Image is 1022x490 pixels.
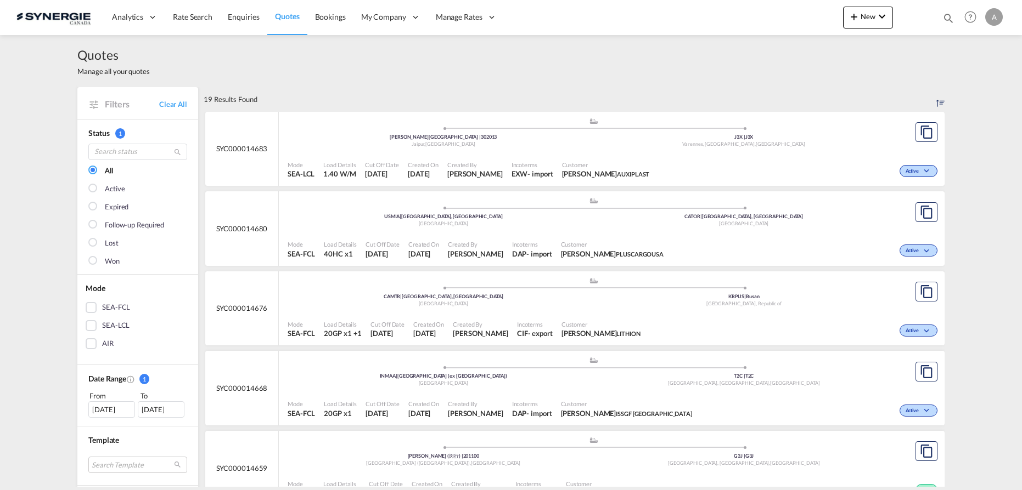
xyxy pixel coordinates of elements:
span: Active [906,247,922,255]
span: , [769,460,770,466]
div: SEA-LCL [102,320,130,331]
span: Camila Rojas PLUSCARGOUSA [561,249,664,259]
span: Incoterms [512,400,552,408]
md-icon: icon-chevron-down [922,328,935,334]
span: Created On [413,320,444,328]
span: Load Details [324,240,357,248]
span: [GEOGRAPHIC_DATA] [471,460,520,466]
span: Jaipur [412,141,425,147]
div: Change Status Here [900,404,937,417]
div: Follow-up Required [105,220,164,231]
div: All [105,166,113,176]
span: Cut Off Date [366,400,400,408]
div: Change Status Here [900,165,937,177]
div: Expired [105,202,128,213]
span: Customer [561,240,664,248]
span: Load Details [324,400,357,408]
span: Created By [451,480,507,488]
div: - export [528,328,553,338]
span: | [462,453,463,459]
span: SYC000014659 [216,463,268,473]
span: AUXIPLAST [617,170,649,178]
span: Mode [288,161,315,169]
span: | [744,134,745,140]
span: Mode [288,400,315,408]
span: FRANCINE LAMOUREUX AUXIPLAST [562,169,650,179]
span: 20GP x 1 , 40HC x 1 [324,328,362,338]
span: 10 Sep 2025 [413,328,444,338]
span: SEA-FCL [288,249,315,259]
div: - import [526,408,552,418]
span: [PERSON_NAME][GEOGRAPHIC_DATA] [390,134,481,140]
span: Daniel Dico [448,249,503,259]
span: Incoterms [512,161,553,169]
a: Clear All [159,99,187,109]
span: Mode [288,240,315,248]
span: 201100 [463,453,479,459]
button: Copy Quote [916,202,937,222]
span: Rate Search [173,12,212,21]
span: Load Details [323,480,360,488]
span: Active [906,168,922,175]
span: J3X [745,134,754,140]
span: Created On [408,240,439,248]
div: Sort by: Created On [936,87,945,111]
span: Analytics [112,12,143,22]
span: | [400,293,402,299]
span: | [744,373,745,379]
div: [DATE] [88,401,135,418]
span: Daniel Dico [453,328,508,338]
div: A [985,8,1003,26]
span: SYC000014683 [216,144,268,153]
span: 1 [139,374,149,384]
span: [GEOGRAPHIC_DATA] [419,300,468,306]
span: From To [DATE][DATE] [88,390,187,418]
div: - import [526,249,552,259]
span: [GEOGRAPHIC_DATA] [770,460,819,466]
span: 40HC x 1 [324,249,357,259]
md-icon: assets/icons/custom/copyQuote.svg [920,285,933,298]
span: 10 Sep 2025 [408,408,439,418]
img: 1f56c880d42311ef80fc7dca854c8e59.png [16,5,91,30]
button: Copy Quote [916,122,937,142]
div: [DATE] [138,401,184,418]
span: [GEOGRAPHIC_DATA], [GEOGRAPHIC_DATA] [668,380,770,386]
div: SYC000014676 assets/icons/custom/ship-fill.svgassets/icons/custom/roll-o-plane.svgOriginMontreal,... [205,271,945,346]
span: Cut Off Date [370,320,405,328]
span: CAMTR [GEOGRAPHIC_DATA], [GEOGRAPHIC_DATA] [384,293,503,299]
span: J3X [734,134,745,140]
span: My Company [361,12,406,22]
span: Quotes [275,12,299,21]
md-checkbox: AIR [86,338,190,349]
span: Daniel Dico [448,408,503,418]
div: icon-magnify [942,12,954,29]
span: Template [88,435,119,445]
span: 1 [115,128,125,139]
span: T2C [734,373,745,379]
span: KRPUS Busan [728,293,760,299]
span: 302013 [481,134,497,140]
span: Incoterms [515,480,557,488]
span: Active [906,327,922,335]
md-icon: assets/icons/custom/ship-fill.svg [587,357,600,363]
div: SEA-FCL [102,302,130,313]
div: CIF [517,328,528,338]
span: SYC000014668 [216,383,268,393]
span: [GEOGRAPHIC_DATA], [GEOGRAPHIC_DATA] [668,460,770,466]
div: EXW [512,169,528,179]
span: | [744,293,746,299]
div: To [139,390,188,401]
span: , [424,141,425,147]
span: [PERSON_NAME] (闵行) [408,453,463,459]
span: | [400,213,401,219]
span: [GEOGRAPHIC_DATA] [425,141,475,147]
md-icon: icon-magnify [942,12,954,24]
div: DAP import [512,249,552,259]
md-icon: icon-chevron-down [922,408,935,414]
div: EXW import [512,169,553,179]
div: SYC000014668 assets/icons/custom/ship-fill.svgassets/icons/custom/roll-o-plane.svgOriginChennai (... [205,351,945,425]
span: PLUSCARGOUSA [616,250,664,258]
span: G3J [745,453,754,459]
div: SYC000014680 assets/icons/custom/ship-fill.svgassets/icons/custom/roll-o-plane.svgOriginMiami, FL... [205,191,945,266]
